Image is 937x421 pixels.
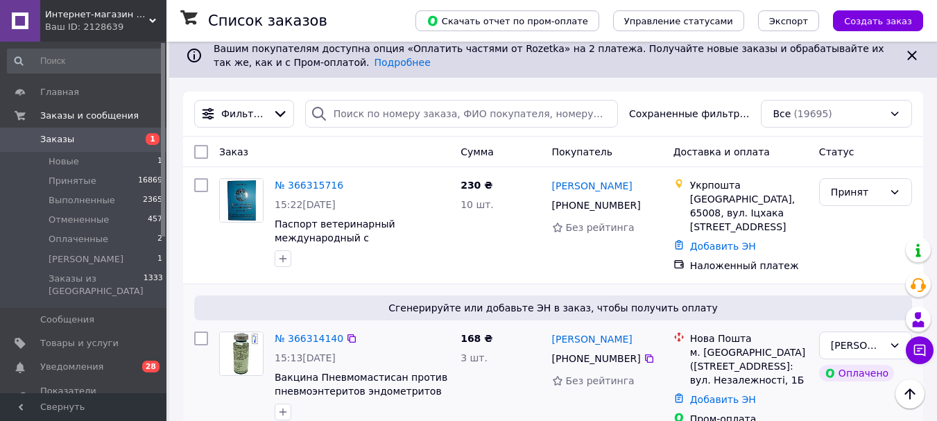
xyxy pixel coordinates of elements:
[831,338,884,353] div: Сгенерируй ТТН
[690,394,756,405] a: Добавить ЭН
[427,15,588,27] span: Скачать отчет по пром-оплате
[690,241,756,252] a: Добавить ЭН
[7,49,164,74] input: Поиск
[275,180,343,191] a: № 366315716
[157,155,162,168] span: 1
[142,361,160,372] span: 28
[40,86,79,98] span: Главная
[49,233,108,246] span: Оплаченные
[208,12,327,29] h1: Список заказов
[40,337,119,350] span: Товары и услуги
[40,133,74,146] span: Заказы
[157,233,162,246] span: 2
[40,361,103,373] span: Уведомления
[819,365,894,381] div: Оплачено
[461,352,488,363] span: 3 шт.
[275,199,336,210] span: 15:22[DATE]
[214,43,884,68] span: Вашим покупателям доступна опция «Оплатить частями от Rozetka» на 2 платежа. Получайте новые зака...
[40,110,139,122] span: Заказы и сообщения
[690,192,808,234] div: [GEOGRAPHIC_DATA], 65008, вул. Іцхака [STREET_ADDRESS]
[49,273,144,298] span: Заказы из [GEOGRAPHIC_DATA]
[629,107,750,121] span: Сохраненные фильтры:
[219,332,264,376] a: Фото товару
[461,333,492,344] span: 168 ₴
[461,199,494,210] span: 10 шт.
[49,214,109,226] span: Отмененные
[375,57,431,68] a: Подробнее
[690,332,808,345] div: Нова Пошта
[219,146,248,157] span: Заказ
[819,146,854,157] span: Статус
[690,178,808,192] div: Укрпошта
[275,333,343,344] a: № 366314140
[566,222,635,233] span: Без рейтинга
[624,16,733,26] span: Управление статусами
[819,15,923,26] a: Создать заказ
[769,16,808,26] span: Экспорт
[305,100,618,128] input: Поиск по номеру заказа, ФИО покупателя, номеру телефона, Email, номеру накладной
[49,194,115,207] span: Выполненные
[461,146,494,157] span: Сумма
[552,332,633,346] a: [PERSON_NAME]
[906,336,934,364] button: Чат с покупателем
[844,16,912,26] span: Создать заказ
[552,146,613,157] span: Покупатель
[549,349,644,368] div: [PHONE_NUMBER]
[461,180,492,191] span: 230 ₴
[219,178,264,223] a: Фото товару
[49,155,79,168] span: Новые
[40,313,94,326] span: Сообщения
[220,179,263,222] img: Фото товару
[758,10,819,31] button: Экспорт
[148,214,162,226] span: 457
[415,10,599,31] button: Скачать отчет по пром-оплате
[895,379,925,409] button: Наверх
[673,146,770,157] span: Доставка и оплата
[45,21,166,33] div: Ваш ID: 2128639
[793,108,832,119] span: (19695)
[143,194,162,207] span: 2365
[566,375,635,386] span: Без рейтинга
[40,385,128,410] span: Показатели работы компании
[49,253,123,266] span: [PERSON_NAME]
[831,184,884,200] div: Принят
[157,253,162,266] span: 1
[49,175,96,187] span: Принятые
[144,273,163,298] span: 1333
[200,301,906,315] span: Сгенерируйте или добавьте ЭН в заказ, чтобы получить оплату
[549,196,644,215] div: [PHONE_NUMBER]
[275,352,336,363] span: 15:13[DATE]
[690,259,808,273] div: Наложенный платеж
[690,345,808,387] div: м. [GEOGRAPHIC_DATA] ([STREET_ADDRESS]: вул. Незалежності, 1Б
[552,179,633,193] a: [PERSON_NAME]
[220,332,263,375] img: Фото товару
[275,372,447,411] a: Вакцина Пневмомастисан против пневмоэнтеритов эндометритов маститов 20 мл НКИБШМ
[138,175,162,187] span: 16869
[221,107,267,121] span: Фильтры
[613,10,744,31] button: Управление статусами
[146,133,160,145] span: 1
[275,218,412,271] a: Паспорт ветеринарный международный с индивидуальным номером бирюзовый Invet UA
[833,10,923,31] button: Создать заказ
[773,107,791,121] span: Все
[45,8,149,21] span: Интернет-магазин ветеринарных препаратов «33 Коровы»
